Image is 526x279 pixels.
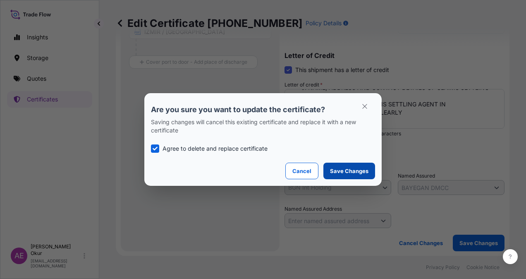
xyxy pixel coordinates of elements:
[323,163,375,179] button: Save Changes
[151,105,375,115] p: Are you sure you want to update the certificate?
[285,163,318,179] button: Cancel
[151,118,375,135] p: Saving changes will cancel this existing certificate and replace it with a new certificate
[163,144,268,153] p: Agree to delete and replace certificate
[330,167,368,175] p: Save Changes
[292,167,311,175] p: Cancel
